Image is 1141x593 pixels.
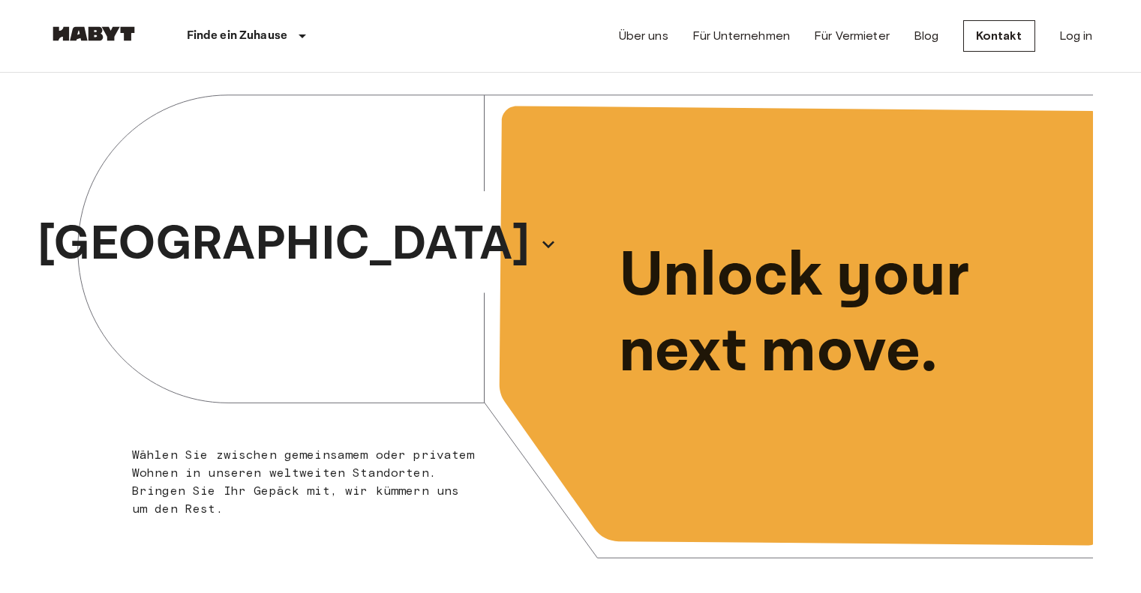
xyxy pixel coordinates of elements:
[1059,27,1093,45] a: Log in
[132,446,476,518] p: Wählen Sie zwischen gemeinsamem oder privatem Wohnen in unseren weltweiten Standorten. Bringen Si...
[32,204,563,285] button: [GEOGRAPHIC_DATA]
[619,27,668,45] a: Über uns
[38,208,530,280] p: [GEOGRAPHIC_DATA]
[814,27,890,45] a: Für Vermieter
[692,27,790,45] a: Für Unternehmen
[49,26,139,41] img: Habyt
[187,27,288,45] p: Finde ein Zuhause
[914,27,939,45] a: Blog
[963,20,1035,52] a: Kontakt
[619,238,1069,390] p: Unlock your next move.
